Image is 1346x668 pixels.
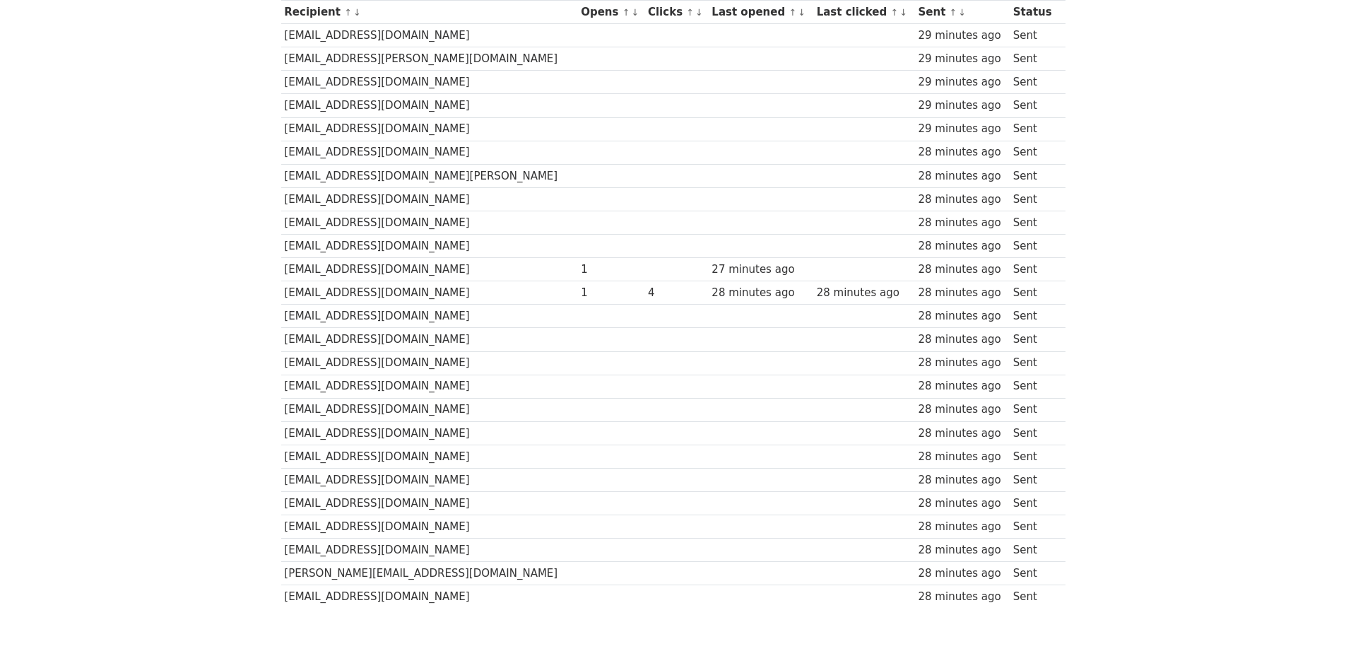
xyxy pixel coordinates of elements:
[644,1,708,24] th: Clicks
[1010,539,1058,562] td: Sent
[1010,445,1058,468] td: Sent
[919,355,1007,371] div: 28 minutes ago
[281,187,578,211] td: [EMAIL_ADDRESS][DOMAIN_NAME]
[919,51,1007,67] div: 29 minutes ago
[919,121,1007,137] div: 29 minutes ago
[958,7,966,18] a: ↓
[712,285,810,301] div: 28 minutes ago
[919,74,1007,90] div: 29 minutes ago
[919,496,1007,512] div: 28 minutes ago
[950,7,957,18] a: ↑
[581,285,641,301] div: 1
[919,144,1007,160] div: 28 minutes ago
[1010,305,1058,328] td: Sent
[281,258,578,281] td: [EMAIL_ADDRESS][DOMAIN_NAME]
[281,47,578,71] td: [EMAIL_ADDRESS][PERSON_NAME][DOMAIN_NAME]
[281,141,578,164] td: [EMAIL_ADDRESS][DOMAIN_NAME]
[1010,258,1058,281] td: Sent
[281,281,578,305] td: [EMAIL_ADDRESS][DOMAIN_NAME]
[281,94,578,117] td: [EMAIL_ADDRESS][DOMAIN_NAME]
[1275,600,1346,668] div: 聊天小工具
[919,98,1007,114] div: 29 minutes ago
[686,7,694,18] a: ↑
[709,1,813,24] th: Last opened
[281,71,578,94] td: [EMAIL_ADDRESS][DOMAIN_NAME]
[798,7,805,18] a: ↓
[1010,164,1058,187] td: Sent
[1010,71,1058,94] td: Sent
[1010,24,1058,47] td: Sent
[281,235,578,258] td: [EMAIL_ADDRESS][DOMAIN_NAME]
[1010,562,1058,585] td: Sent
[1010,375,1058,398] td: Sent
[890,7,898,18] a: ↑
[281,492,578,515] td: [EMAIL_ADDRESS][DOMAIN_NAME]
[919,238,1007,254] div: 28 minutes ago
[789,7,796,18] a: ↑
[281,24,578,47] td: [EMAIL_ADDRESS][DOMAIN_NAME]
[1010,281,1058,305] td: Sent
[1010,1,1058,24] th: Status
[344,7,352,18] a: ↑
[1010,585,1058,609] td: Sent
[281,515,578,539] td: [EMAIL_ADDRESS][DOMAIN_NAME]
[1010,141,1058,164] td: Sent
[281,211,578,234] td: [EMAIL_ADDRESS][DOMAIN_NAME]
[919,519,1007,535] div: 28 minutes ago
[581,262,641,278] div: 1
[919,402,1007,418] div: 28 minutes ago
[281,562,578,585] td: [PERSON_NAME][EMAIL_ADDRESS][DOMAIN_NAME]
[281,585,578,609] td: [EMAIL_ADDRESS][DOMAIN_NAME]
[1010,117,1058,141] td: Sent
[695,7,703,18] a: ↓
[919,168,1007,184] div: 28 minutes ago
[281,468,578,491] td: [EMAIL_ADDRESS][DOMAIN_NAME]
[919,426,1007,442] div: 28 minutes ago
[919,566,1007,582] div: 28 minutes ago
[281,305,578,328] td: [EMAIL_ADDRESS][DOMAIN_NAME]
[281,164,578,187] td: [EMAIL_ADDRESS][DOMAIN_NAME][PERSON_NAME]
[281,1,578,24] th: Recipient
[281,421,578,445] td: [EMAIL_ADDRESS][DOMAIN_NAME]
[915,1,1010,24] th: Sent
[1010,515,1058,539] td: Sent
[281,328,578,351] td: [EMAIL_ADDRESS][DOMAIN_NAME]
[353,7,361,18] a: ↓
[281,117,578,141] td: [EMAIL_ADDRESS][DOMAIN_NAME]
[1010,351,1058,375] td: Sent
[919,215,1007,231] div: 28 minutes ago
[919,262,1007,278] div: 28 minutes ago
[1010,468,1058,491] td: Sent
[1010,398,1058,421] td: Sent
[712,262,810,278] div: 27 minutes ago
[1010,235,1058,258] td: Sent
[817,285,911,301] div: 28 minutes ago
[281,398,578,421] td: [EMAIL_ADDRESS][DOMAIN_NAME]
[281,351,578,375] td: [EMAIL_ADDRESS][DOMAIN_NAME]
[1010,94,1058,117] td: Sent
[919,589,1007,605] div: 28 minutes ago
[1010,328,1058,351] td: Sent
[1275,600,1346,668] iframe: Chat Widget
[919,542,1007,558] div: 28 minutes ago
[1010,421,1058,445] td: Sent
[919,308,1007,324] div: 28 minutes ago
[919,285,1007,301] div: 28 minutes ago
[919,28,1007,44] div: 29 minutes ago
[281,445,578,468] td: [EMAIL_ADDRESS][DOMAIN_NAME]
[899,7,907,18] a: ↓
[1010,492,1058,515] td: Sent
[919,192,1007,208] div: 28 minutes ago
[631,7,639,18] a: ↓
[919,332,1007,348] div: 28 minutes ago
[1010,187,1058,211] td: Sent
[1010,47,1058,71] td: Sent
[281,375,578,398] td: [EMAIL_ADDRESS][DOMAIN_NAME]
[281,539,578,562] td: [EMAIL_ADDRESS][DOMAIN_NAME]
[919,472,1007,488] div: 28 minutes ago
[919,449,1007,465] div: 28 minutes ago
[577,1,644,24] th: Opens
[919,378,1007,394] div: 28 minutes ago
[622,7,630,18] a: ↑
[813,1,915,24] th: Last clicked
